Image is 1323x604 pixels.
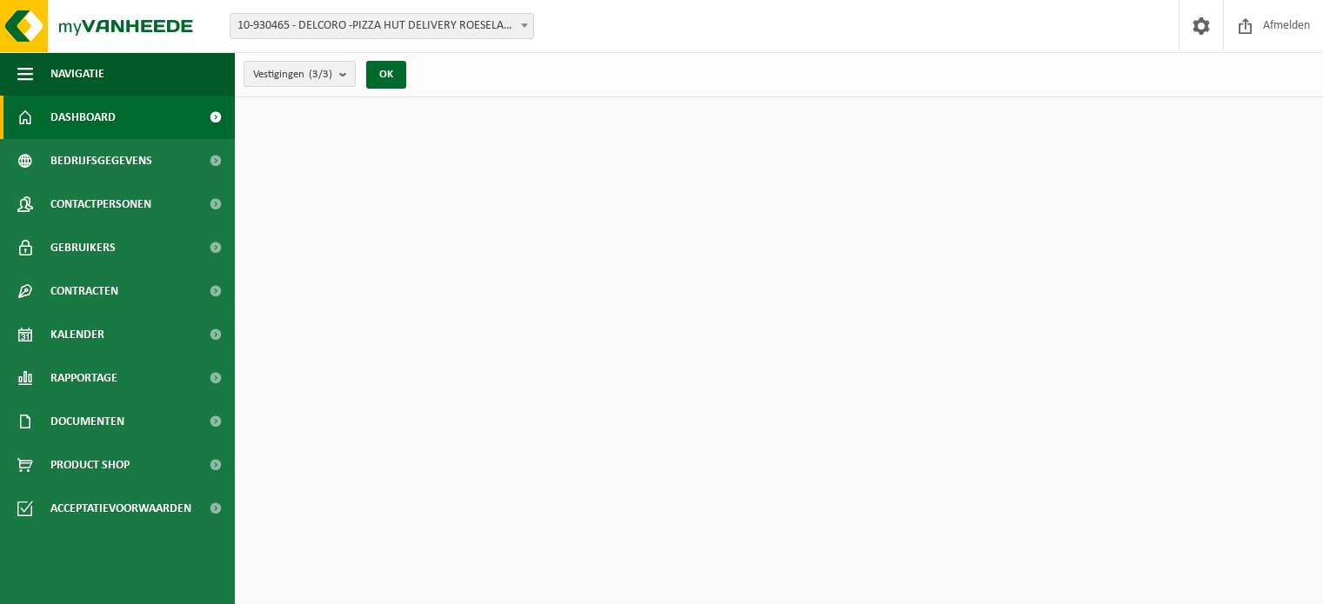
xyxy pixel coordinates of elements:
span: Bedrijfsgegevens [50,139,152,183]
span: Vestigingen [253,62,332,88]
span: Dashboard [50,96,116,139]
span: Contactpersonen [50,183,151,226]
span: Acceptatievoorwaarden [50,487,191,530]
span: Product Shop [50,443,130,487]
span: Gebruikers [50,226,116,269]
span: Navigatie [50,52,104,96]
button: Vestigingen(3/3) [244,61,356,87]
span: Contracten [50,269,118,313]
count: (3/3) [309,69,332,80]
span: Rapportage [50,356,117,400]
span: 10-930465 - DELCORO -PIZZA HUT DELIVERY ROESELARE - IZEGEM [230,13,534,39]
span: 10-930465 - DELCORO -PIZZA HUT DELIVERY ROESELARE - IZEGEM [231,14,533,38]
button: OK [366,61,406,89]
span: Documenten [50,400,124,443]
span: Kalender [50,313,104,356]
